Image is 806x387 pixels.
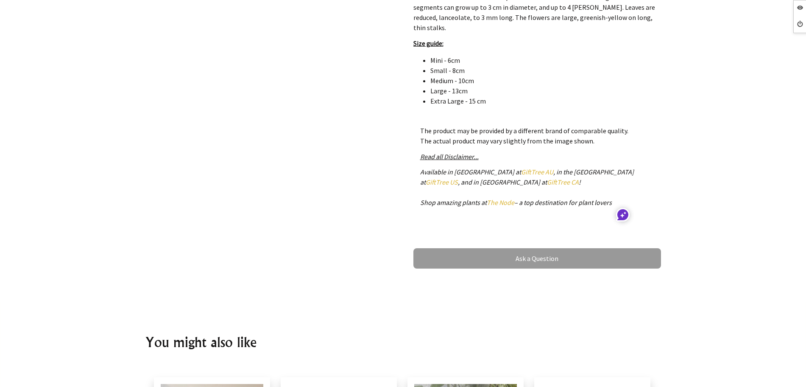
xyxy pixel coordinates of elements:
a: The Node [487,198,514,207]
em: Available in [GEOGRAPHIC_DATA] at , in the [GEOGRAPHIC_DATA] at , and in [GEOGRAPHIC_DATA] at ! S... [420,168,634,207]
a: Ask a Question [413,248,661,269]
strong: Size guide: [413,39,443,48]
a: GiftTree AU [521,168,553,176]
p: The product may be provided by a different brand of comparable quality. The actual product may va... [420,126,654,146]
li: Large - 13cm [430,86,661,96]
li: Small - 8cm [430,65,661,76]
li: Mini - 6cm [430,55,661,65]
a: Read all Disclaimer... [420,152,479,161]
li: Extra Large - 15 cm [430,96,661,106]
a: GiftTree CA [547,178,579,186]
li: Medium - 10cm [430,76,661,86]
h2: You might also like [145,332,661,352]
a: GiftTree US [426,178,458,186]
